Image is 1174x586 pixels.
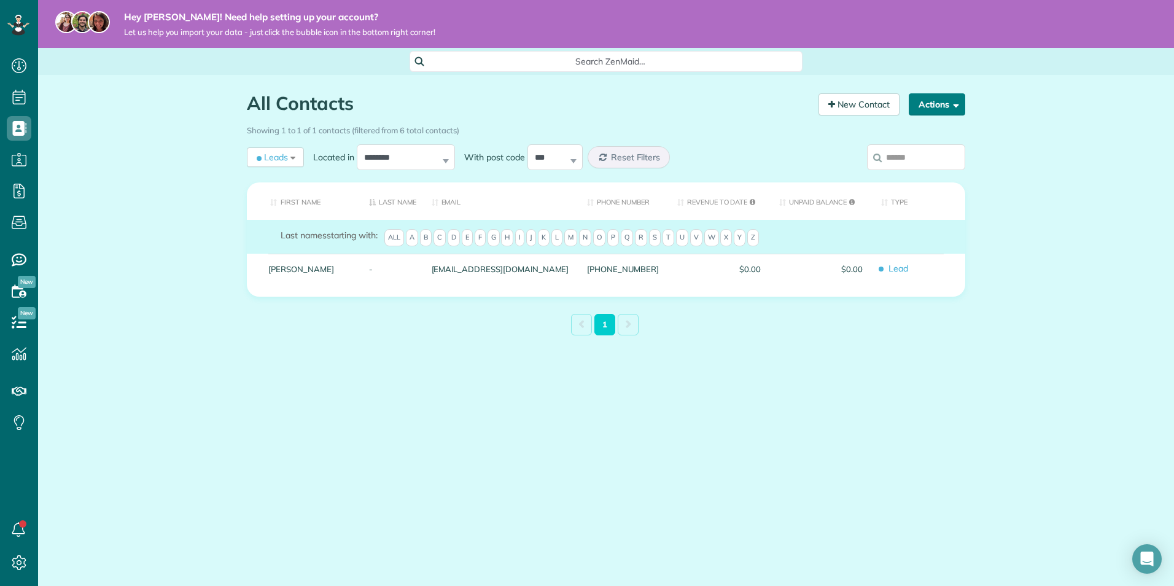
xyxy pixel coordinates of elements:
span: F [475,229,486,246]
span: R [635,229,647,246]
span: Leads [254,151,288,163]
span: V [690,229,702,246]
span: N [579,229,591,246]
span: Reset Filters [611,152,661,163]
th: Phone number: activate to sort column ascending [578,182,667,220]
span: J [526,229,536,246]
span: H [501,229,513,246]
label: With post code [455,151,527,163]
div: Showing 1 to 1 of 1 contacts (filtered from 6 total contacts) [247,120,965,136]
img: maria-72a9807cf96188c08ef61303f053569d2e2a8a1cde33d635c8a3ac13582a053d.jpg [55,11,77,33]
span: Let us help you import your data - just click the bubble icon in the bottom right corner! [124,27,435,37]
img: jorge-587dff0eeaa6aab1f244e6dc62b8924c3b6ad411094392a53c71c6c4a576187d.jpg [71,11,93,33]
span: P [607,229,619,246]
span: Q [621,229,633,246]
span: Z [747,229,759,246]
span: L [551,229,562,246]
span: D [448,229,460,246]
th: Revenue to Date: activate to sort column ascending [668,182,770,220]
span: New [18,307,36,319]
span: C [433,229,446,246]
span: $0.00 [779,265,863,273]
span: $0.00 [677,265,761,273]
span: M [564,229,577,246]
th: Last Name: activate to sort column descending [360,182,422,220]
span: All [384,229,404,246]
div: [PHONE_NUMBER] [578,254,667,284]
span: B [420,229,432,246]
span: New [18,276,36,288]
span: Last names [281,230,327,241]
span: A [406,229,418,246]
a: - [369,265,413,273]
th: Unpaid Balance: activate to sort column ascending [770,182,872,220]
th: First Name: activate to sort column ascending [247,182,360,220]
span: Y [734,229,745,246]
span: U [676,229,688,246]
span: K [538,229,550,246]
span: X [720,229,732,246]
span: W [704,229,719,246]
a: 1 [594,314,615,335]
span: S [649,229,661,246]
div: Open Intercom Messenger [1132,544,1162,574]
span: T [663,229,674,246]
button: Actions [909,93,965,115]
label: Located in [304,151,357,163]
a: [PERSON_NAME] [268,265,351,273]
span: G [488,229,500,246]
div: [EMAIL_ADDRESS][DOMAIN_NAME] [422,254,578,284]
span: Lead [881,258,956,279]
h1: All Contacts [247,93,809,114]
span: I [515,229,524,246]
a: New Contact [818,93,900,115]
span: E [462,229,473,246]
th: Email: activate to sort column ascending [422,182,578,220]
strong: Hey [PERSON_NAME]! Need help setting up your account? [124,11,435,23]
img: michelle-19f622bdf1676172e81f8f8fba1fb50e276960ebfe0243fe18214015130c80e4.jpg [88,11,110,33]
span: O [593,229,605,246]
th: Type: activate to sort column ascending [872,182,965,220]
label: starting with: [281,229,378,241]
